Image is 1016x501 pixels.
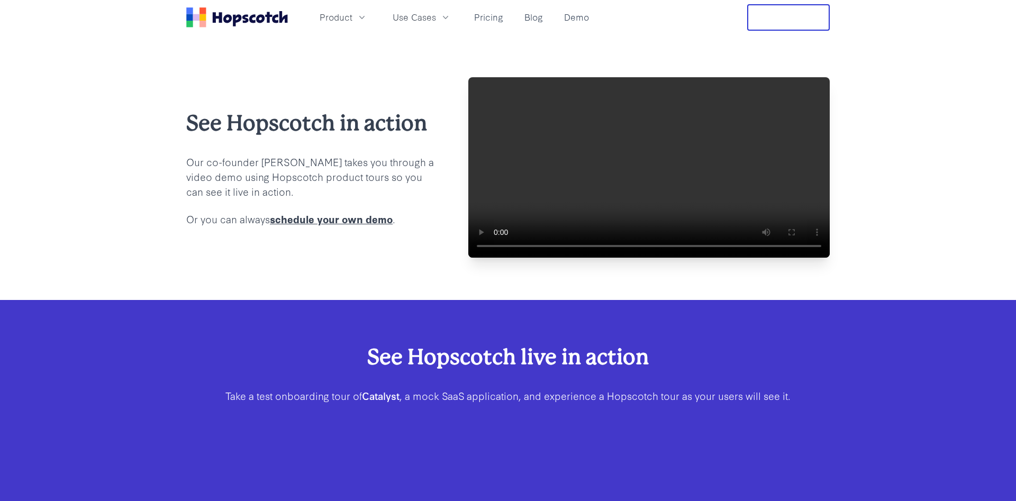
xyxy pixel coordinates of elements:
[186,212,434,226] p: Or you can always .
[186,108,434,138] h2: See Hopscotch in action
[320,11,352,24] span: Product
[747,4,830,31] button: Free Trial
[560,8,593,26] a: Demo
[470,8,507,26] a: Pricing
[362,388,400,403] b: Catalyst
[186,7,288,28] a: Home
[220,342,796,371] h2: See Hopscotch live in action
[386,8,457,26] button: Use Cases
[220,388,796,403] p: Take a test onboarding tour of , a mock SaaS application, and experience a Hopscotch tour as your...
[393,11,436,24] span: Use Cases
[520,8,547,26] a: Blog
[313,8,374,26] button: Product
[270,212,393,226] a: schedule your own demo
[186,154,434,199] p: Our co-founder [PERSON_NAME] takes you through a video demo using Hopscotch product tours so you ...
